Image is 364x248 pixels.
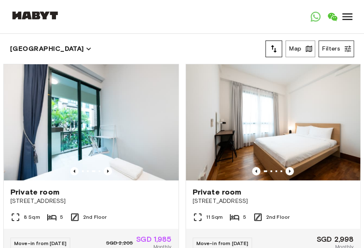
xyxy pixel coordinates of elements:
span: SGD 2,205 [106,239,133,247]
span: [STREET_ADDRESS] [193,197,354,205]
button: Previous image [104,167,112,175]
button: tune [265,40,282,57]
span: 2nd Floor [83,213,107,221]
span: 5 [60,213,63,221]
img: Marketing picture of unit SG-01-083-001-002 [186,64,361,180]
span: SGD 2,998 [317,235,354,243]
span: SGD 1,985 [136,235,171,243]
img: Marketing picture of unit SG-01-083-001-005 [4,64,178,180]
button: Previous image [252,167,260,175]
span: Private room [193,187,242,197]
button: [GEOGRAPHIC_DATA] [10,43,92,55]
span: Private room [10,187,59,197]
span: 2nd Floor [266,213,290,221]
span: Move-in from [DATE] [14,240,66,246]
span: 5 [243,213,246,221]
span: [STREET_ADDRESS] [10,197,172,205]
img: Habyt [10,11,60,20]
button: Previous image [285,167,294,175]
button: Previous image [70,167,79,175]
span: Move-in from [DATE] [196,240,249,246]
span: 11 Sqm [206,213,223,221]
button: Map [285,40,315,57]
span: 8 Sqm [24,213,40,221]
button: Filters [318,40,354,57]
